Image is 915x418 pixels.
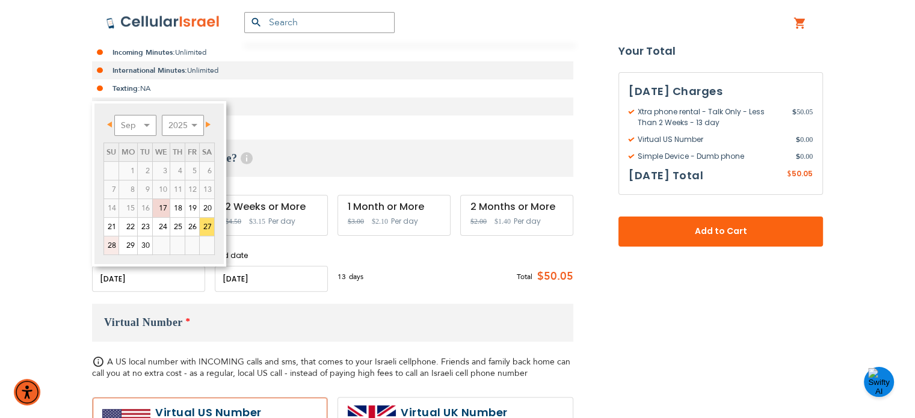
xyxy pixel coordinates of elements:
a: 28 [104,236,119,254]
span: Thursday [173,147,182,158]
strong: International Minutes: [112,66,187,75]
span: Prev [107,121,112,128]
span: $2.00 [470,217,487,226]
span: 15 [119,199,137,217]
li: NA [92,97,573,115]
span: Virtual US Number [629,134,796,145]
a: Next [199,117,214,132]
div: Accessibility Menu [14,379,40,405]
span: days [349,271,363,282]
span: Total [517,271,532,282]
span: Per day [514,216,541,227]
span: $ [796,134,800,145]
input: MM/DD/YYYY [92,266,205,292]
a: 25 [170,218,185,236]
span: Friday [188,147,197,158]
span: 10 [153,180,170,198]
span: 11 [170,180,185,198]
div: 2 Weeks or More [225,201,318,212]
h3: [DATE] Total [629,167,703,185]
span: 3 [153,162,170,180]
span: $ [792,106,796,117]
a: 22 [119,218,137,236]
span: Per day [391,216,418,227]
span: $1.40 [494,217,511,226]
span: Help [241,152,253,164]
span: Next [206,121,211,128]
span: 8 [119,180,137,198]
span: $3.00 [348,217,364,226]
span: $50.05 [532,268,573,286]
li: Unlimited [92,61,573,79]
span: 0.00 [796,134,813,145]
li: Unlimited [92,43,573,61]
span: $3.15 [249,217,265,226]
button: Add to Cart [618,217,823,247]
a: 24 [153,218,170,236]
img: Cellular Israel Logo [106,15,220,29]
span: 12 [185,180,199,198]
a: 30 [138,236,152,254]
a: 26 [185,218,199,236]
span: $ [796,151,800,162]
a: Prev [105,117,120,132]
span: Add to Cart [658,226,783,238]
div: 2 Months or More [470,201,563,212]
a: 20 [200,199,214,217]
a: 21 [104,218,119,236]
strong: Incoming Minutes: [112,48,175,57]
span: 50.05 [792,106,813,128]
span: 0.00 [796,151,813,162]
span: $2.10 [372,217,388,226]
input: MM/DD/YYYY [215,266,328,292]
span: Wednesday [155,147,167,158]
span: Tuesday [140,147,150,158]
span: 50.05 [792,168,813,179]
span: 9 [138,180,152,198]
li: NA [92,79,573,97]
span: 6 [200,162,214,180]
a: 27 [200,218,214,236]
a: 19 [185,199,199,217]
span: Monday [122,147,135,158]
span: 2 [138,162,152,180]
a: 29 [119,236,137,254]
span: 1 [119,162,137,180]
strong: Your Total [618,42,823,60]
span: A US local number with INCOMING calls and sms, that comes to your Israeli cellphone. Friends and ... [92,356,570,379]
div: 1 Month or More [348,201,440,212]
span: Virtual Number [104,316,183,328]
h3: When do you need service? [92,140,573,177]
input: Search [244,12,395,33]
select: Select month [114,115,156,136]
span: 7 [104,180,119,198]
span: Simple Device - Dumb phone [629,151,796,162]
strong: Texting: [112,84,140,93]
span: 13 [200,180,214,198]
a: 23 [138,218,152,236]
span: 13 [337,271,349,282]
span: Xtra phone rental - Talk Only - Less Than 2 Weeks - 13 day [629,106,792,128]
h3: [DATE] Charges [629,82,813,100]
label: End date [215,250,328,261]
span: 14 [104,199,119,217]
span: Saturday [202,147,212,158]
span: Sunday [106,147,116,158]
span: Per day [268,216,295,227]
span: $4.50 [225,217,241,226]
select: Select year [162,115,204,136]
span: 16 [138,199,152,217]
a: 18 [170,199,185,217]
span: 4 [170,162,185,180]
span: $ [787,169,792,180]
span: 5 [185,162,199,180]
a: 17 [153,199,170,217]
